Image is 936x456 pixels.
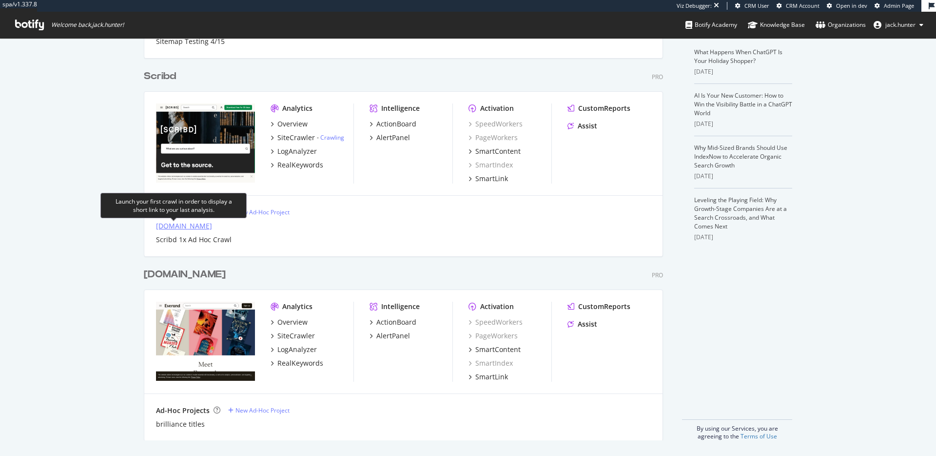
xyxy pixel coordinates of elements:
div: [DATE] [694,67,792,76]
div: Scribd [144,69,176,83]
a: PageWorkers [468,133,518,143]
a: CustomReports [567,104,630,113]
div: [DATE] [694,233,792,242]
div: LogAnalyzer [277,345,317,354]
div: Activation [480,302,514,311]
a: AI Is Your New Customer: How to Win the Visibility Battle in a ChatGPT World [694,91,792,117]
a: CRM User [735,2,769,10]
div: ActionBoard [376,119,416,129]
a: What Happens When ChatGPT Is Your Holiday Shopper? [694,48,782,65]
div: Organizations [816,20,866,30]
div: AlertPanel [376,331,410,341]
div: SiteCrawler [277,331,315,341]
div: Pro [652,271,663,279]
div: [DATE] [694,172,792,181]
a: RealKeywords [271,358,323,368]
a: CustomReports [567,302,630,311]
span: jack.hunter [885,21,916,29]
a: Crawling [320,133,344,142]
a: ActionBoard [370,317,416,327]
div: Assist [578,319,597,329]
a: Sitemap Testing 4/15 [156,37,225,46]
div: Launch your first crawl in order to display a short link to your last analysis. [109,197,238,214]
a: [DOMAIN_NAME] [156,221,212,231]
a: ActionBoard [370,119,416,129]
div: Activation [480,104,514,113]
div: New Ad-Hoc Project [235,406,290,415]
a: LogAnalyzer [271,345,317,354]
div: SiteCrawler [277,133,315,143]
a: Why Mid-Sized Brands Should Use IndexNow to Accelerate Organic Search Growth [694,144,787,169]
a: Open in dev [827,2,867,10]
a: SpeedWorkers [468,317,523,327]
div: [DOMAIN_NAME] [144,268,226,282]
a: SmartLink [468,174,508,184]
a: Botify Academy [685,12,737,38]
span: Welcome back, jack.hunter ! [51,21,124,29]
a: AlertPanel [370,331,410,341]
div: Intelligence [381,104,420,113]
div: Knowledge Base [748,20,805,30]
div: Ad-Hoc Projects [156,406,210,415]
a: AlertPanel [370,133,410,143]
div: New Ad-Hoc Project [235,208,290,216]
a: Scribd 1x Ad Hoc Crawl [156,235,232,245]
div: SmartLink [475,174,508,184]
a: SiteCrawler- Crawling [271,133,344,143]
a: SmartIndex [468,160,513,170]
button: jack.hunter [866,17,931,33]
a: Terms of Use [741,432,777,440]
a: CRM Account [777,2,819,10]
div: Viz Debugger: [677,2,712,10]
a: SmartIndex [468,358,513,368]
a: SmartContent [468,345,521,354]
div: Overview [277,119,308,129]
span: Admin Page [884,2,914,9]
div: Overview [277,317,308,327]
a: Organizations [816,12,866,38]
div: LogAnalyzer [277,146,317,156]
a: Overview [271,317,308,327]
div: By using our Services, you are agreeing to the [682,419,792,440]
a: Knowledge Base [748,12,805,38]
div: CustomReports [578,302,630,311]
a: Scribd [144,69,180,83]
a: Assist [567,319,597,329]
a: RealKeywords [271,160,323,170]
div: Assist [578,121,597,131]
span: CRM Account [786,2,819,9]
a: New Ad-Hoc Project [228,406,290,415]
a: [DOMAIN_NAME] [144,268,230,282]
div: - [317,133,344,142]
div: RealKeywords [277,358,323,368]
div: RealKeywords [277,160,323,170]
div: SmartLink [475,372,508,382]
div: ActionBoard [376,317,416,327]
div: Intelligence [381,302,420,311]
a: New Ad-Hoc Project [228,208,290,216]
a: brilliance titles [156,419,205,429]
div: Analytics [282,104,312,113]
div: SmartContent [475,146,521,156]
a: SmartLink [468,372,508,382]
div: Pro [652,73,663,81]
a: SpeedWorkers [468,119,523,129]
a: LogAnalyzer [271,146,317,156]
a: Overview [271,119,308,129]
a: Assist [567,121,597,131]
a: Leveling the Playing Field: Why Growth-Stage Companies Are at a Search Crossroads, and What Comes... [694,196,787,230]
div: CustomReports [578,104,630,113]
img: scribd.com [156,104,255,183]
div: [DATE] [694,120,792,128]
div: Analytics [282,302,312,311]
a: PageWorkers [468,331,518,341]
